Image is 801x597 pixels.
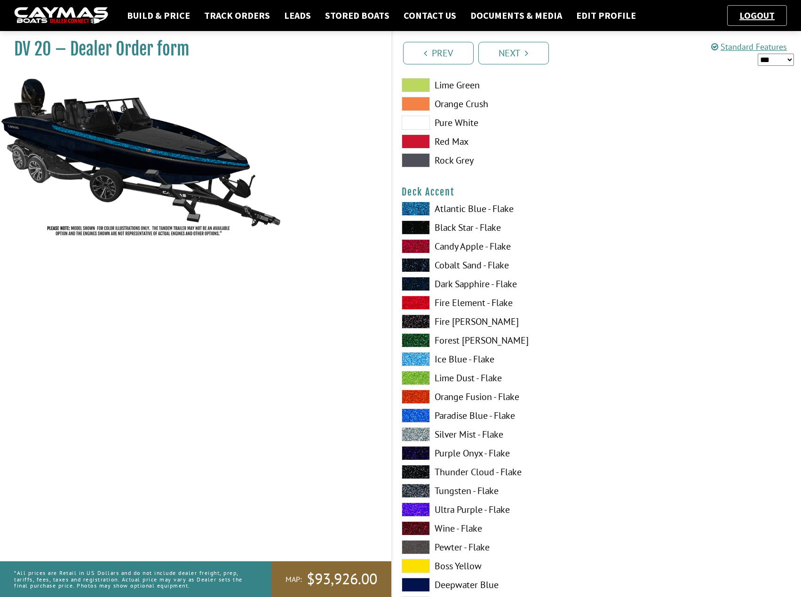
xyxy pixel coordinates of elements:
label: Red Max [402,134,587,149]
label: Thunder Cloud - Flake [402,465,587,479]
label: Orange Fusion - Flake [402,390,587,404]
label: Black Star - Flake [402,220,587,235]
a: Contact Us [399,9,461,22]
label: Orange Crush [402,97,587,111]
label: Ultra Purple - Flake [402,503,587,517]
label: Purple Onyx - Flake [402,446,587,460]
label: Dark Sapphire - Flake [402,277,587,291]
a: Documents & Media [466,9,567,22]
a: Leads [279,9,316,22]
label: Ice Blue - Flake [402,352,587,366]
label: Pewter - Flake [402,540,587,554]
label: Rock Grey [402,153,587,167]
img: caymas-dealer-connect-2ed40d3bc7270c1d8d7ffb4b79bf05adc795679939227970def78ec6f6c03838.gif [14,7,108,24]
h4: Deck Accent [402,186,792,198]
label: Wine - Flake [402,521,587,535]
label: Paradise Blue - Flake [402,408,587,423]
label: Boss Yellow [402,559,587,573]
label: Pure White [402,116,587,130]
a: Standard Features [711,41,787,52]
a: Logout [735,9,779,21]
label: Cobalt Sand - Flake [402,258,587,272]
a: Edit Profile [571,9,641,22]
label: Fire [PERSON_NAME] [402,314,587,329]
span: $93,926.00 [307,569,377,589]
label: Tungsten - Flake [402,484,587,498]
a: Build & Price [122,9,195,22]
a: Track Orders [199,9,275,22]
label: Lime Dust - Flake [402,371,587,385]
label: Atlantic Blue - Flake [402,202,587,216]
h1: DV 20 – Dealer Order form [14,39,368,60]
a: Next [478,42,549,64]
a: Prev [403,42,474,64]
label: Forest [PERSON_NAME] [402,333,587,347]
label: Lime Green [402,78,587,92]
label: Candy Apple - Flake [402,239,587,253]
span: MAP: [286,574,302,584]
a: Stored Boats [320,9,394,22]
label: Deepwater Blue [402,578,587,592]
label: Silver Mist - Flake [402,427,587,441]
a: MAP:$93,926.00 [271,561,391,597]
label: Fire Element - Flake [402,296,587,310]
p: *All prices are Retail in US Dollars and do not include dealer freight, prep, tariffs, fees, taxe... [14,565,250,593]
